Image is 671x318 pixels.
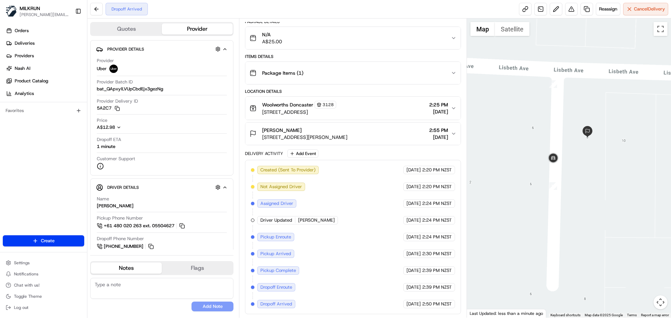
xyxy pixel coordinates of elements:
[585,313,623,317] span: Map data ©2025 Google
[97,105,120,111] button: 5A2C7
[262,69,303,76] span: Package Items ( 1 )
[162,23,233,35] button: Provider
[245,123,460,145] button: [PERSON_NAME][STREET_ADDRESS][PERSON_NAME]2:55 PM[DATE]
[654,22,668,36] button: Toggle fullscreen view
[654,295,668,309] button: Map camera controls
[262,101,313,108] span: Woolworths Doncaster
[3,280,84,290] button: Chat with us!
[20,5,40,12] span: MILKRUN
[298,217,335,223] span: [PERSON_NAME]
[469,309,492,318] img: Google
[406,217,421,223] span: [DATE]
[323,102,334,108] span: 3128
[406,167,421,173] span: [DATE]
[3,235,84,246] button: Create
[467,309,546,318] div: Last Updated: less than a minute ago
[406,301,421,307] span: [DATE]
[97,117,107,124] span: Price
[260,217,292,223] span: Driver Updated
[406,284,421,290] span: [DATE]
[422,301,452,307] span: 2:50 PM NZST
[3,38,87,49] a: Deliveries
[245,151,283,156] div: Delivery Activity
[3,88,87,99] a: Analytics
[623,3,668,15] button: CancelDelivery
[550,313,580,318] button: Keyboard shortcuts
[97,156,135,162] span: Customer Support
[97,86,163,92] span: bat_QApxyILVUpCbdEjx3gezNg
[422,200,452,207] span: 2:24 PM NZST
[406,267,421,274] span: [DATE]
[634,6,665,12] span: Cancel Delivery
[3,105,84,116] div: Favorites
[14,305,28,310] span: Log out
[262,31,282,38] span: N/A
[97,222,186,230] button: +61 480 020 263 ext. 05504627
[107,185,139,190] span: Driver Details
[262,134,347,141] span: [STREET_ADDRESS][PERSON_NAME]
[429,127,448,134] span: 2:55 PM
[109,65,118,73] img: uber-new-logo.jpeg
[429,108,448,115] span: [DATE]
[599,6,617,12] span: Reassign
[3,50,87,61] a: Providers
[41,238,55,244] span: Create
[97,215,143,221] span: Pickup Phone Number
[3,63,87,74] a: Nash AI
[14,294,42,299] span: Toggle Theme
[469,309,492,318] a: Open this area in Google Maps (opens a new window)
[596,3,620,15] button: Reassign
[15,40,35,46] span: Deliveries
[245,97,460,120] button: Woolworths Doncaster3128[STREET_ADDRESS]2:25 PM[DATE]
[260,184,302,190] span: Not Assigned Driver
[14,271,38,277] span: Notifications
[549,182,557,190] div: 15
[422,251,452,257] span: 2:30 PM NZST
[641,313,669,317] a: Report a map error
[262,109,336,116] span: [STREET_ADDRESS]
[97,124,115,130] span: A$12.98
[260,167,316,173] span: Created (Sent To Provider)
[429,101,448,108] span: 2:25 PM
[406,200,421,207] span: [DATE]
[6,6,17,17] img: MILKRUN
[245,27,460,49] button: N/AA$25.00
[260,301,292,307] span: Dropoff Arrived
[287,149,318,158] button: Add Event
[406,251,421,257] span: [DATE]
[91,262,162,274] button: Notes
[97,79,133,85] span: Provider Batch ID
[245,54,461,59] div: Items Details
[422,284,452,290] span: 2:39 PM NZST
[627,313,637,317] a: Terms (opens in new tab)
[549,80,557,88] div: 14
[429,134,448,141] span: [DATE]
[15,53,34,59] span: Providers
[162,262,233,274] button: Flags
[104,243,143,250] span: [PHONE_NUMBER]
[3,3,72,20] button: MILKRUNMILKRUN[PERSON_NAME][EMAIL_ADDRESS][DOMAIN_NAME]
[20,12,70,17] button: [PERSON_NAME][EMAIL_ADDRESS][DOMAIN_NAME]
[3,291,84,301] button: Toggle Theme
[406,184,421,190] span: [DATE]
[97,58,114,64] span: Provider
[3,303,84,312] button: Log out
[97,236,144,242] span: Dropoff Phone Number
[262,38,282,45] span: A$25.00
[260,267,296,274] span: Pickup Complete
[97,243,155,250] a: [PHONE_NUMBER]
[245,89,461,94] div: Location Details
[107,46,144,52] span: Provider Details
[97,136,121,143] span: Dropoff ETA
[3,258,84,268] button: Settings
[260,251,291,257] span: Pickup Arrived
[15,78,48,84] span: Product Catalog
[15,90,34,97] span: Analytics
[104,223,174,229] span: +61 480 020 263 ext. 05504627
[260,284,292,290] span: Dropoff Enroute
[422,234,452,240] span: 2:24 PM NZST
[422,167,452,173] span: 2:20 PM NZST
[245,62,460,84] button: Package Items (1)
